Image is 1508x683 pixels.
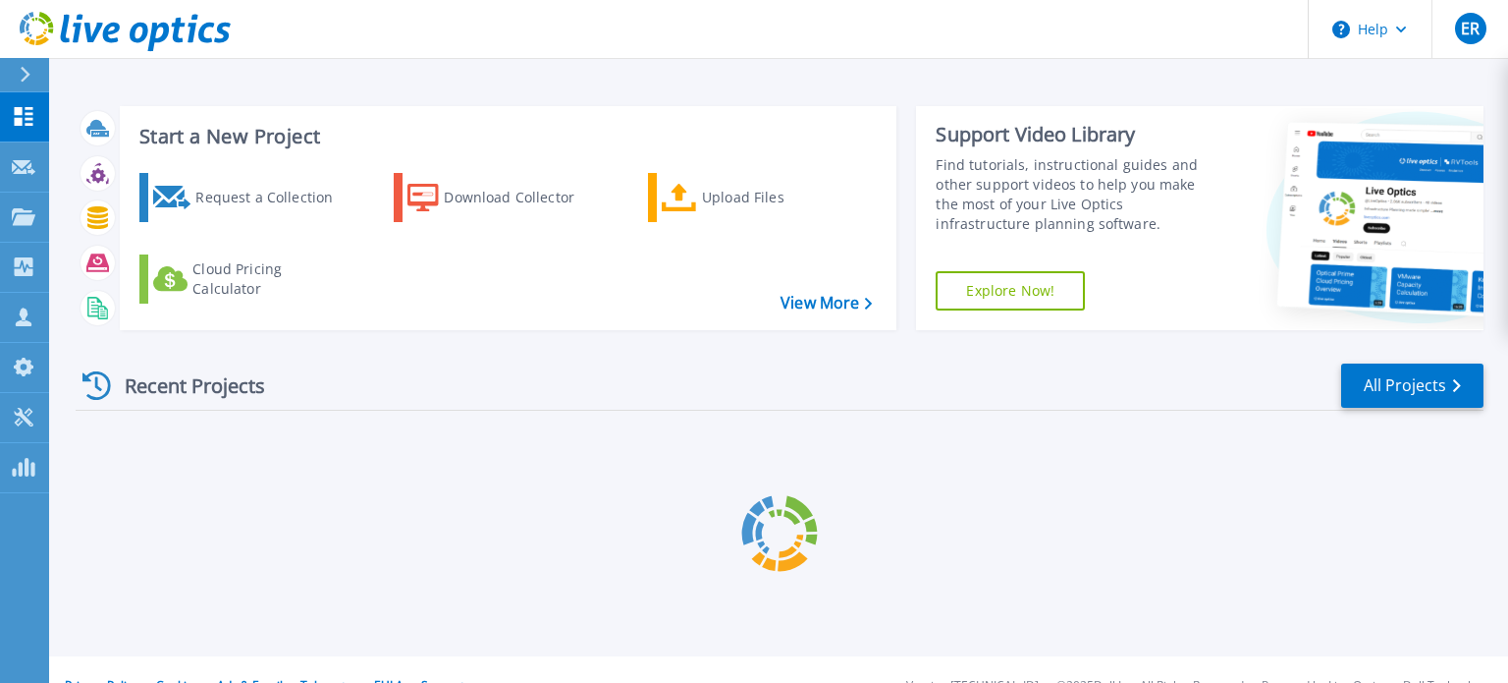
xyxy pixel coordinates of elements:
div: Find tutorials, instructional guides and other support videos to help you make the most of your L... [936,155,1220,234]
div: Request a Collection [195,178,352,217]
div: Upload Files [702,178,859,217]
a: View More [781,294,872,313]
h3: Start a New Project [139,126,872,147]
a: Request a Collection [139,173,358,222]
a: All Projects [1341,364,1483,408]
span: ER [1461,21,1480,36]
a: Download Collector [394,173,613,222]
div: Cloud Pricing Calculator [192,259,350,299]
a: Upload Files [648,173,867,222]
div: Download Collector [444,178,601,217]
div: Recent Projects [76,362,292,410]
a: Cloud Pricing Calculator [139,255,358,304]
div: Support Video Library [936,122,1220,147]
a: Explore Now! [936,271,1085,311]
